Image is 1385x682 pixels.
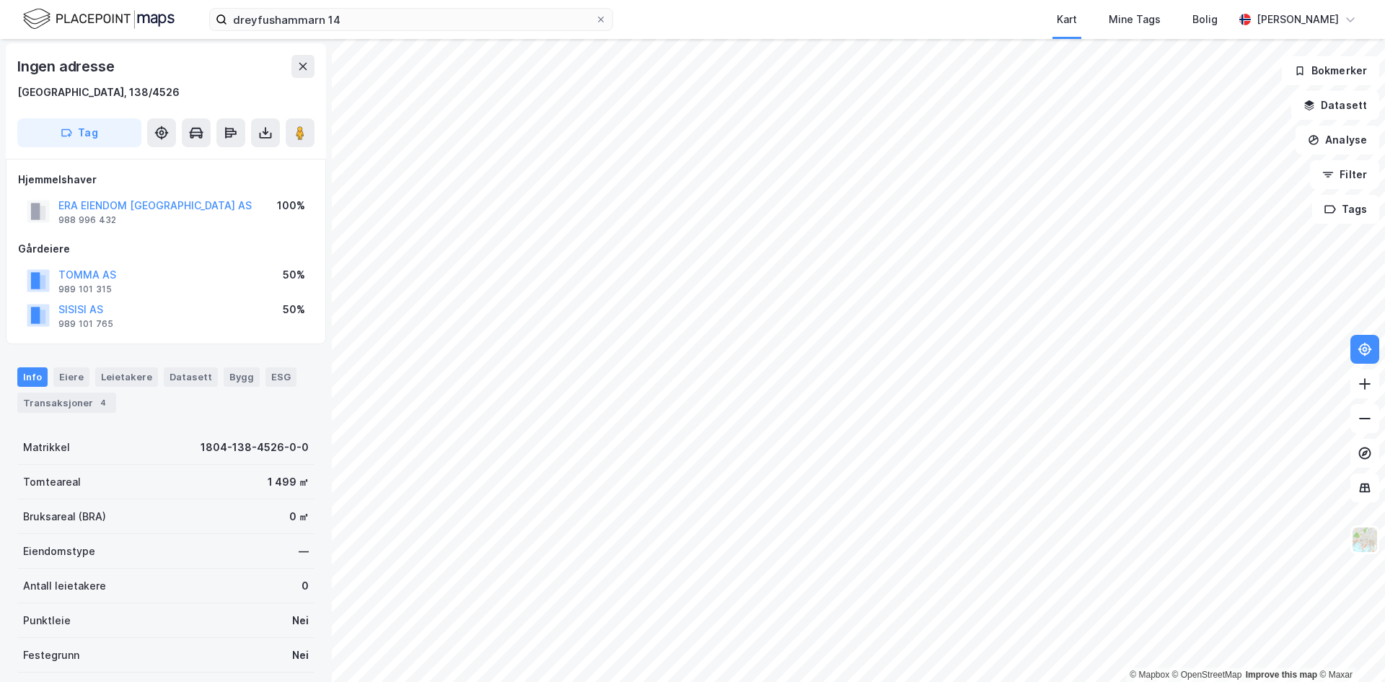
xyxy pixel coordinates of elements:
div: 0 [302,577,309,595]
div: Kart [1057,11,1077,28]
div: Datasett [164,367,218,386]
div: Nei [292,647,309,664]
div: ESG [265,367,296,386]
div: Nei [292,612,309,629]
div: [GEOGRAPHIC_DATA], 138/4526 [17,84,180,101]
div: Hjemmelshaver [18,171,314,188]
div: Bygg [224,367,260,386]
div: 50% [283,266,305,284]
input: Søk på adresse, matrikkel, gårdeiere, leietakere eller personer [227,9,595,30]
div: Transaksjoner [17,393,116,413]
button: Tag [17,118,141,147]
div: Eiendomstype [23,543,95,560]
a: Improve this map [1246,670,1317,680]
div: Eiere [53,367,89,386]
div: Mine Tags [1109,11,1161,28]
button: Filter [1310,160,1379,189]
div: 1804-138-4526-0-0 [201,439,309,456]
a: OpenStreetMap [1172,670,1242,680]
div: Kontrollprogram for chat [1313,613,1385,682]
iframe: Chat Widget [1313,613,1385,682]
div: 0 ㎡ [289,508,309,525]
div: Gårdeiere [18,240,314,258]
div: Matrikkel [23,439,70,456]
div: — [299,543,309,560]
div: Antall leietakere [23,577,106,595]
div: 1 499 ㎡ [268,473,309,491]
div: 988 996 432 [58,214,116,226]
div: Bruksareal (BRA) [23,508,106,525]
div: 50% [283,301,305,318]
div: Punktleie [23,612,71,629]
div: [PERSON_NAME] [1257,11,1339,28]
div: Bolig [1192,11,1218,28]
button: Tags [1312,195,1379,224]
div: 989 101 765 [58,318,113,330]
div: Leietakere [95,367,158,386]
button: Datasett [1291,91,1379,120]
a: Mapbox [1130,670,1169,680]
div: 4 [96,395,110,410]
div: Tomteareal [23,473,81,491]
div: Festegrunn [23,647,79,664]
img: Z [1351,526,1379,554]
button: Bokmerker [1282,56,1379,85]
div: Ingen adresse [17,55,117,78]
div: 989 101 315 [58,284,112,295]
button: Analyse [1296,126,1379,154]
img: logo.f888ab2527a4732fd821a326f86c7f29.svg [23,6,175,32]
div: 100% [277,197,305,214]
div: Info [17,367,48,386]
